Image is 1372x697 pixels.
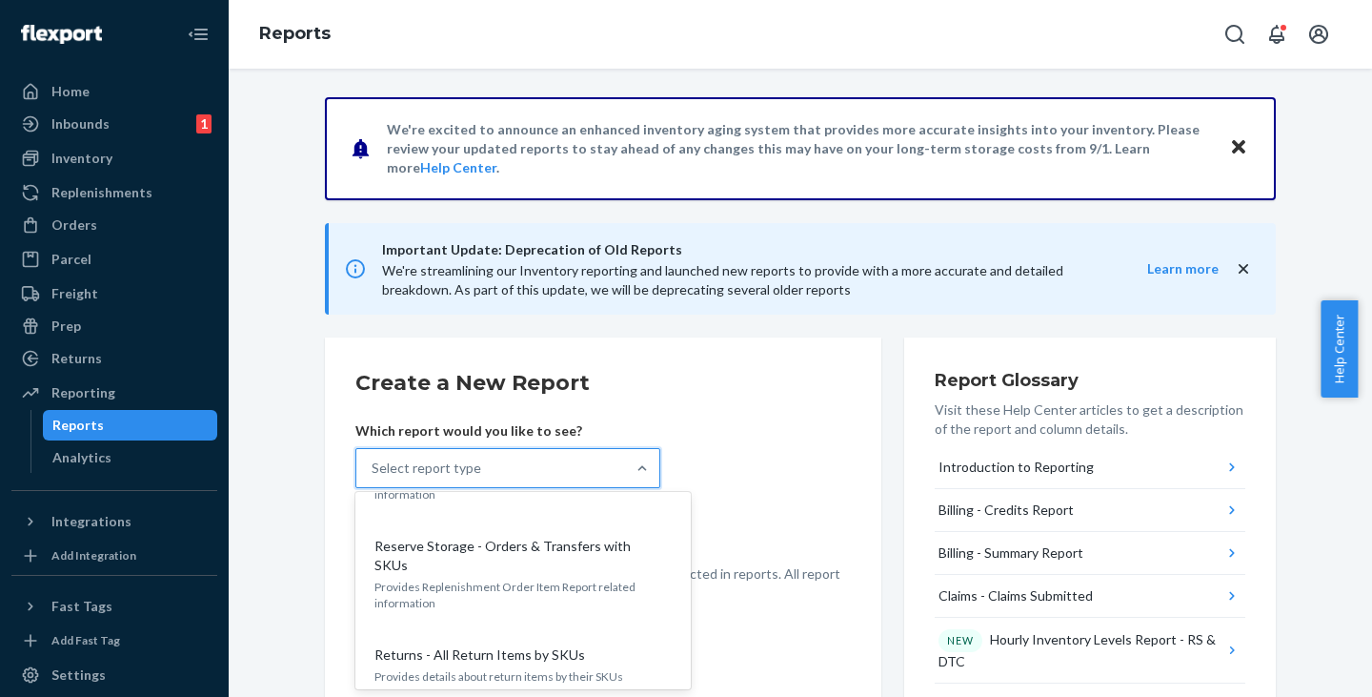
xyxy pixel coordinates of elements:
div: Add Integration [51,547,136,564]
a: Parcel [11,244,217,275]
div: Prep [51,317,81,336]
div: Analytics [52,448,111,467]
button: Open notifications [1258,15,1296,53]
div: Integrations [51,512,131,531]
button: Claims - Claims Submitted [935,575,1245,618]
div: 1 [196,114,212,133]
button: Integrations [11,506,217,537]
a: Reports [43,410,218,441]
div: Inventory [51,149,112,168]
a: Add Integration [11,544,217,567]
span: Important Update: Deprecation of Old Reports [382,238,1109,261]
div: Freight [51,284,98,303]
p: Provides Replenishment Order Item Report related information [374,579,672,611]
a: Home [11,76,217,107]
ol: breadcrumbs [244,7,346,62]
button: Help Center [1321,300,1358,398]
div: Select report type [372,459,481,478]
div: Claims - Claims Submitted [938,586,1093,605]
a: Inbounds1 [11,109,217,139]
button: Introduction to Reporting [935,446,1245,489]
a: Reporting [11,378,217,408]
div: Parcel [51,250,91,269]
a: Help Center [420,159,496,175]
span: We're streamlining our Inventory reporting and launched new reports to provide with a more accura... [382,262,1063,297]
p: Visit these Help Center articles to get a description of the report and column details. [935,400,1245,439]
div: Home [51,82,90,101]
button: Billing - Credits Report [935,489,1245,532]
div: Billing - Summary Report [938,543,1083,563]
div: Inbounds [51,114,110,133]
a: Reports [259,23,331,44]
p: Reserve Storage - Orders & Transfers with SKUs [374,537,664,575]
div: Fast Tags [51,597,112,616]
a: Settings [11,660,217,690]
a: Add Fast Tag [11,629,217,652]
button: Fast Tags [11,591,217,622]
button: Close [1226,134,1251,162]
a: Orders [11,210,217,240]
button: Open account menu [1300,15,1338,53]
div: Introduction to Reporting [938,458,1094,477]
div: Reports [52,416,104,435]
a: Freight [11,278,217,309]
h2: Create a New Report [355,368,851,399]
a: Prep [11,311,217,341]
button: Open Search Box [1216,15,1254,53]
a: Inventory [11,143,217,174]
p: Which report would you like to see? [355,421,660,441]
div: Orders [51,215,97,235]
p: Returns - All Return Items by SKUs [374,646,585,665]
p: We're excited to announce an enhanced inventory aging system that provides more accurate insights... [387,120,1211,177]
button: Learn more [1109,259,1219,278]
div: Hourly Inventory Levels Report - RS & DTC [938,629,1223,671]
div: Reporting [51,383,115,402]
img: Flexport logo [21,25,102,44]
a: Returns [11,343,217,374]
h3: Report Glossary [935,368,1245,393]
a: Replenishments [11,177,217,208]
div: Add Fast Tag [51,632,120,648]
button: Close Navigation [179,15,217,53]
p: NEW [947,633,974,648]
div: Returns [51,349,102,368]
div: Billing - Credits Report [938,501,1074,520]
div: Replenishments [51,183,152,202]
p: Provides details about return items by their SKUs [374,668,672,685]
div: Settings [51,666,106,685]
button: Billing - Summary Report [935,532,1245,575]
a: Analytics [43,442,218,473]
button: close [1234,259,1253,279]
button: NEWHourly Inventory Levels Report - RS & DTC [935,618,1245,684]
